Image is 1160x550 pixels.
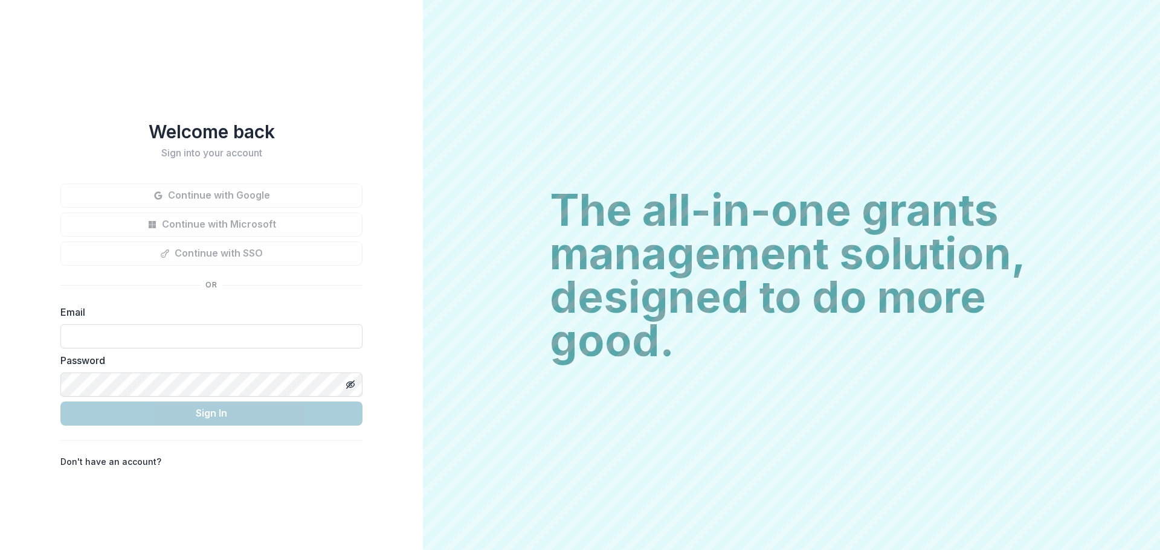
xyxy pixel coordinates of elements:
[60,241,362,266] button: Continue with SSO
[60,401,362,426] button: Sign In
[60,184,362,208] button: Continue with Google
[60,213,362,237] button: Continue with Microsoft
[60,455,161,468] p: Don't have an account?
[341,375,360,394] button: Toggle password visibility
[60,121,362,142] h1: Welcome back
[60,147,362,159] h2: Sign into your account
[60,305,355,319] label: Email
[60,353,355,368] label: Password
